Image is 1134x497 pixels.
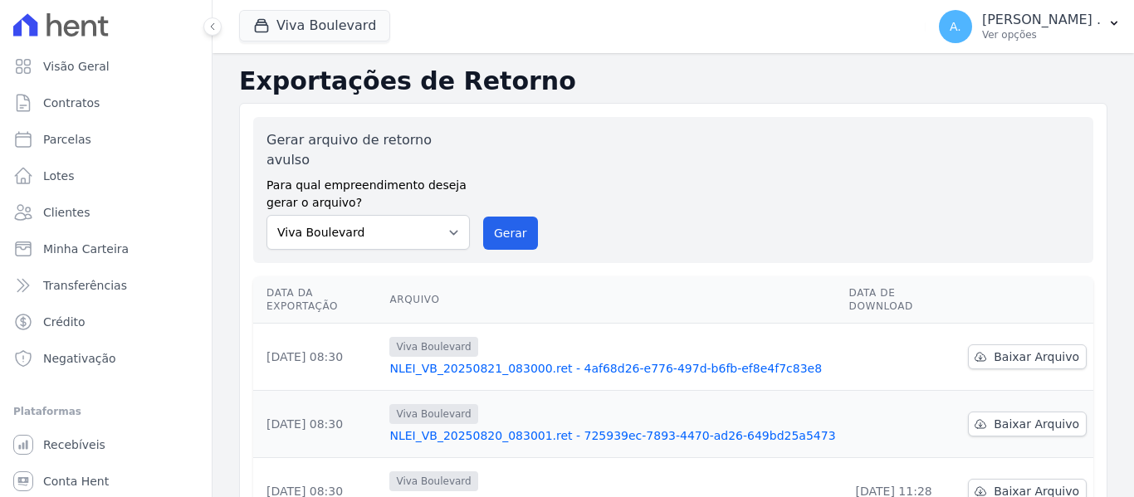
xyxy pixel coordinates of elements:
p: [PERSON_NAME] . [982,12,1101,28]
span: Minha Carteira [43,241,129,257]
td: [DATE] 08:30 [253,391,383,458]
a: Baixar Arquivo [968,344,1087,369]
a: Contratos [7,86,205,119]
a: Crédito [7,305,205,339]
span: Crédito [43,314,86,330]
td: [DATE] 08:30 [253,324,383,391]
span: Recebíveis [43,436,105,453]
a: Baixar Arquivo [968,412,1087,436]
button: Viva Boulevard [239,10,390,41]
span: Viva Boulevard [389,337,477,357]
a: Clientes [7,196,205,229]
span: Conta Hent [43,473,109,490]
span: Transferências [43,277,127,294]
span: Viva Boulevard [389,404,477,424]
a: Minha Carteira [7,232,205,266]
span: Visão Geral [43,58,110,75]
a: Parcelas [7,123,205,156]
span: Lotes [43,168,75,184]
a: NLEI_VB_20250821_083000.ret - 4af68d26-e776-497d-b6fb-ef8e4f7c83e8 [389,360,835,377]
a: Visão Geral [7,50,205,83]
span: Negativação [43,350,116,367]
span: Parcelas [43,131,91,148]
label: Para qual empreendimento deseja gerar o arquivo? [266,170,470,212]
a: NLEI_VB_20250820_083001.ret - 725939ec-7893-4470-ad26-649bd25a5473 [389,427,835,444]
a: Recebíveis [7,428,205,461]
span: Contratos [43,95,100,111]
th: Data da Exportação [253,276,383,324]
span: Clientes [43,204,90,221]
a: Lotes [7,159,205,192]
th: Data de Download [843,276,962,324]
label: Gerar arquivo de retorno avulso [266,130,470,170]
a: Transferências [7,269,205,302]
span: Baixar Arquivo [994,348,1079,365]
a: Negativação [7,342,205,375]
div: Plataformas [13,402,198,421]
span: Viva Boulevard [389,471,477,491]
span: Baixar Arquivo [994,416,1079,432]
th: Arquivo [383,276,842,324]
span: A. [950,21,961,32]
p: Ver opções [982,28,1101,41]
button: Gerar [483,217,538,250]
button: A. [PERSON_NAME] . Ver opções [926,3,1134,50]
h2: Exportações de Retorno [239,66,1107,96]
